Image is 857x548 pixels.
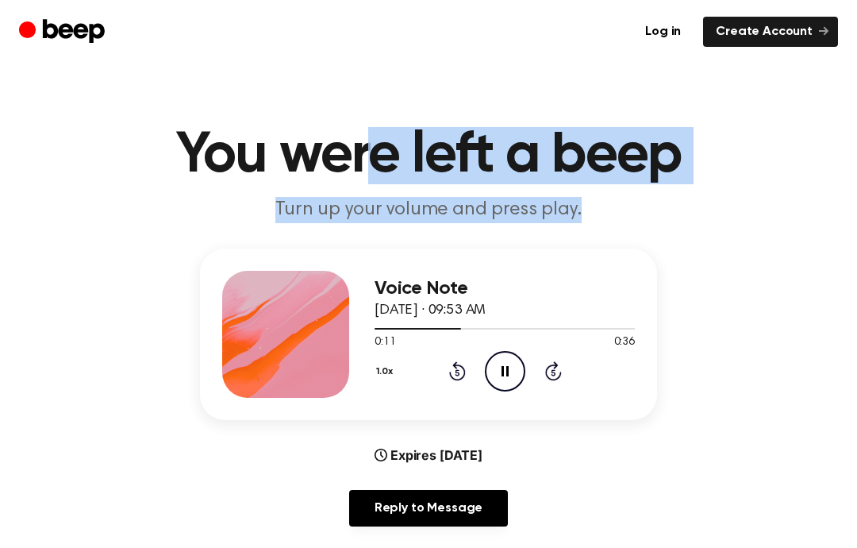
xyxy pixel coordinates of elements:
p: Turn up your volume and press play. [124,197,733,223]
h1: You were left a beep [22,127,835,184]
h3: Voice Note [375,278,635,299]
span: 0:36 [614,334,635,351]
a: Create Account [703,17,838,47]
div: Expires [DATE] [375,446,482,465]
span: [DATE] · 09:53 AM [375,303,486,318]
a: Log in [632,17,694,47]
a: Beep [19,17,109,48]
button: 1.0x [375,358,399,385]
span: 0:11 [375,334,395,351]
a: Reply to Message [349,490,508,527]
